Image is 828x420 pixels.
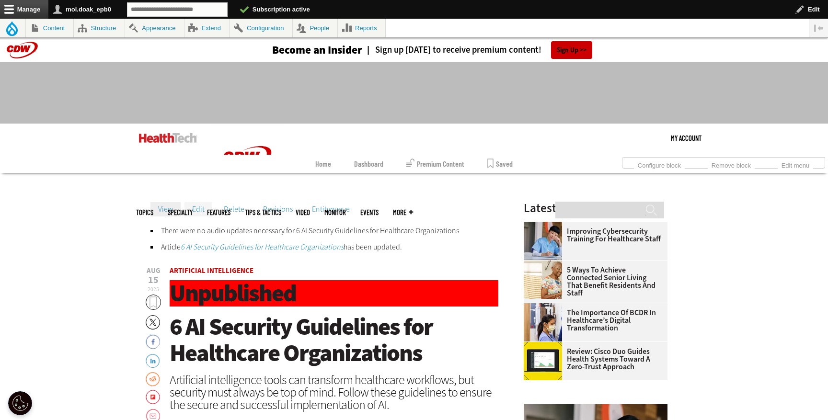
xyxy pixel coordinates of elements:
[146,275,161,285] span: 15
[184,19,230,37] a: Extend
[272,45,362,56] h3: Become an Insider
[74,19,125,37] a: Structure
[524,261,567,268] a: Networking Solutions for Senior Living
[207,209,230,216] a: Features
[524,266,662,297] a: 5 Ways to Achieve Connected Senior Living That Benefit Residents and Staff
[524,342,567,350] a: Cisco Duo
[293,19,338,37] a: People
[26,19,73,37] a: Content
[708,159,755,170] a: Remove block
[406,155,464,173] a: Premium Content
[524,202,667,214] h3: Latest Articles
[487,155,513,173] a: Saved
[170,311,433,369] span: 6 AI Security Guidelines for Healthcare Organizations
[170,266,253,275] a: Artificial Intelligence
[168,209,193,216] span: Specialty
[148,285,159,293] span: 2025
[809,19,828,37] button: Vertical orientation
[354,155,383,173] a: Dashboard
[524,303,562,341] img: Doctors reviewing tablet
[170,374,498,411] div: Artificial intelligence tools can transform healthcare workflows, but security must always be top...
[338,19,385,37] a: Reports
[671,124,701,152] div: User menu
[236,45,362,56] a: Become an Insider
[150,225,498,237] li: There were no audio updates necessary for 6 AI Security Guidelines for Healthcare Organizations
[524,227,662,243] a: Improving Cybersecurity Training for Healthcare Staff
[146,267,161,274] span: Aug
[524,342,562,380] img: Cisco Duo
[524,222,562,260] img: nurse studying on computer
[671,124,701,152] a: My Account
[8,391,32,415] button: Open Preferences
[8,391,32,415] div: Cookie Settings
[139,133,197,143] img: Home
[181,242,344,252] a: 6 AI Security Guidelines for Healthcare Organizations
[245,209,281,216] a: Tips & Tactics
[150,241,498,253] li: Article has been updated.
[315,155,331,173] a: Home
[524,348,662,371] a: Review: Cisco Duo Guides Health Systems Toward a Zero-Trust Approach
[324,209,346,216] a: MonITor
[211,187,283,197] a: CDW
[211,124,283,194] img: Home
[125,19,184,37] a: Appearance
[524,309,662,332] a: The Importance of BCDR in Healthcare’s Digital Transformation
[296,209,310,216] a: Video
[170,280,498,306] h1: Unpublished
[551,41,592,59] a: Sign Up
[230,19,292,37] a: Configuration
[524,222,567,229] a: nurse studying on computer
[150,225,498,253] div: Status message
[634,159,685,170] a: Configure block
[778,159,813,170] a: Edit menu
[360,209,379,216] a: Events
[524,303,567,311] a: Doctors reviewing tablet
[362,45,541,55] a: Sign up [DATE] to receive premium content!
[136,209,153,216] span: Topics
[524,261,562,299] img: Networking Solutions for Senior Living
[393,209,413,216] span: More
